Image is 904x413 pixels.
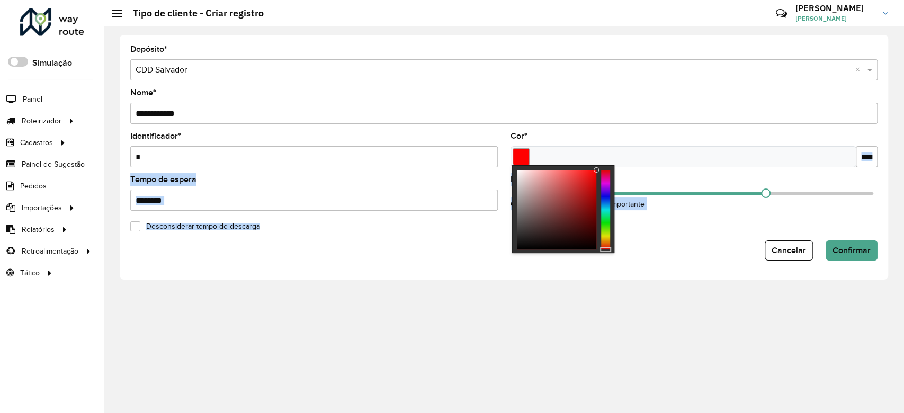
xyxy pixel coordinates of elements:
[22,202,62,213] span: Importações
[22,246,78,257] span: Retroalimentação
[130,43,167,56] label: Depósito
[511,200,645,208] small: Quanto maior o número, mais importante
[826,240,878,261] button: Confirmar
[795,14,875,23] span: [PERSON_NAME]
[141,223,260,230] label: Desconsiderar tempo de descarga
[772,246,806,255] span: Cancelar
[20,137,53,148] span: Cadastros
[513,148,530,165] input: Select a color
[23,94,42,105] span: Painel
[122,7,264,19] h2: Tipo de cliente - Criar registro
[130,130,181,142] label: Identificador
[511,173,575,186] label: Importância: 700
[22,115,61,127] span: Roteirizador
[22,224,55,235] span: Relatórios
[855,64,864,76] span: Clear all
[22,159,85,170] span: Painel de Sugestão
[130,173,196,186] label: Tempo de espera
[20,181,47,192] span: Pedidos
[130,86,156,99] label: Nome
[795,3,875,13] h3: [PERSON_NAME]
[20,267,40,279] span: Tático
[511,130,527,142] label: Cor
[770,2,793,25] a: Contato Rápido
[833,246,871,255] span: Confirmar
[32,57,72,69] label: Simulação
[765,240,813,261] button: Cancelar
